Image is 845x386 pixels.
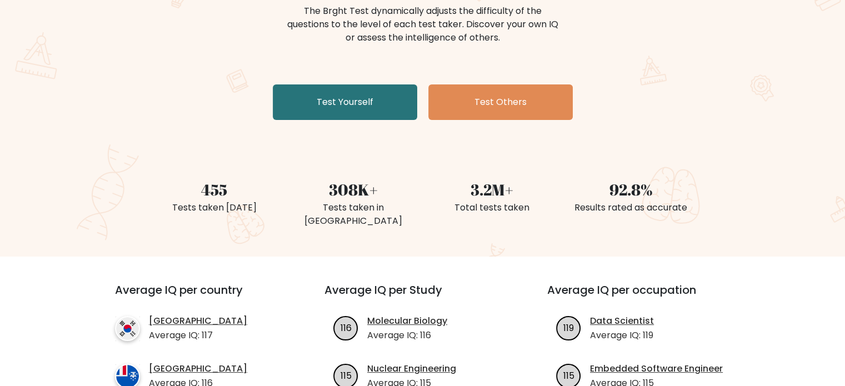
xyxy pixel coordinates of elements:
[291,178,416,201] div: 308K+
[547,283,743,310] h3: Average IQ per occupation
[341,369,352,382] text: 115
[291,201,416,228] div: Tests taken in [GEOGRAPHIC_DATA]
[152,201,277,214] div: Tests taken [DATE]
[149,329,247,342] p: Average IQ: 117
[324,283,521,310] h3: Average IQ per Study
[367,329,447,342] p: Average IQ: 116
[429,201,555,214] div: Total tests taken
[149,362,247,375] a: [GEOGRAPHIC_DATA]
[149,314,247,328] a: [GEOGRAPHIC_DATA]
[568,201,694,214] div: Results rated as accurate
[563,321,574,334] text: 119
[115,316,140,341] img: country
[284,4,562,44] div: The Brght Test dynamically adjusts the difficulty of the questions to the level of each test take...
[152,178,277,201] div: 455
[590,329,654,342] p: Average IQ: 119
[429,178,555,201] div: 3.2M+
[590,362,723,375] a: Embedded Software Engineer
[568,178,694,201] div: 92.8%
[115,283,284,310] h3: Average IQ per country
[273,84,417,120] a: Test Yourself
[428,84,573,120] a: Test Others
[590,314,654,328] a: Data Scientist
[367,362,456,375] a: Nuclear Engineering
[367,314,447,328] a: Molecular Biology
[563,369,574,382] text: 115
[341,321,352,334] text: 116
